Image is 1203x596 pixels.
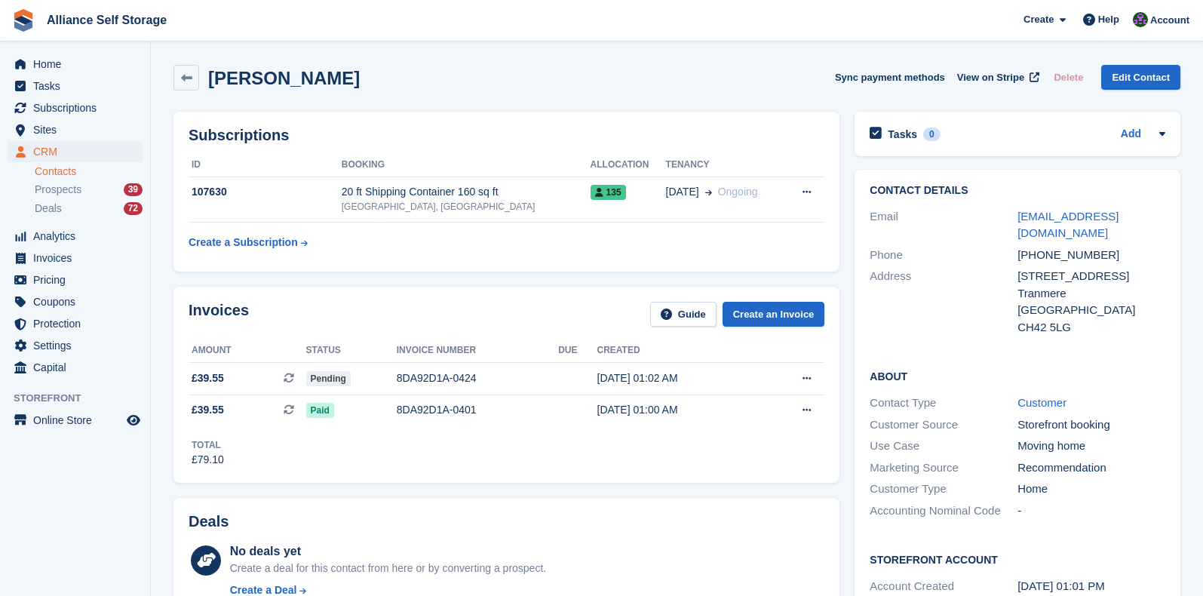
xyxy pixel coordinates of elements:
a: menu [8,119,143,140]
h2: Deals [189,513,229,530]
div: 72 [124,202,143,215]
span: Account [1150,13,1189,28]
a: Guide [650,302,717,327]
a: Contacts [35,164,143,179]
span: Invoices [33,247,124,269]
div: CH42 5LG [1017,319,1165,336]
a: menu [8,313,143,334]
span: Subscriptions [33,97,124,118]
div: 0 [923,127,941,141]
a: Create a Subscription [189,229,308,257]
span: [DATE] [666,184,699,200]
a: menu [8,269,143,290]
a: menu [8,335,143,356]
span: Deals [35,201,62,216]
span: £39.55 [192,402,224,418]
a: View on Stripe [951,65,1042,90]
div: - [1017,502,1165,520]
div: 20 ft Shipping Container 160 sq ft [342,184,591,200]
a: menu [8,226,143,247]
a: menu [8,75,143,97]
button: Sync payment methods [835,65,945,90]
span: Ongoing [718,186,758,198]
span: Analytics [33,226,124,247]
th: ID [189,153,342,177]
div: [DATE] 01:02 AM [597,370,761,386]
th: Allocation [591,153,666,177]
h2: Invoices [189,302,249,327]
a: menu [8,410,143,431]
div: £79.10 [192,452,224,468]
div: Tranmere [1017,285,1165,303]
span: Storefront [14,391,150,406]
div: 8DA92D1A-0424 [397,370,558,386]
div: Account Created [870,578,1017,595]
span: Home [33,54,124,75]
div: Moving home [1017,438,1165,455]
th: Due [558,339,597,363]
span: CRM [33,141,124,162]
a: Alliance Self Storage [41,8,173,32]
th: Status [306,339,397,363]
img: stora-icon-8386f47178a22dfd0bd8f6a31ec36ba5ce8667c1dd55bd0f319d3a0aa187defe.svg [12,9,35,32]
h2: About [870,368,1165,383]
span: Help [1098,12,1119,27]
span: Pending [306,371,351,386]
h2: Contact Details [870,185,1165,197]
span: Coupons [33,291,124,312]
span: Prospects [35,183,81,197]
a: menu [8,141,143,162]
h2: Subscriptions [189,127,824,144]
th: Tenancy [666,153,784,177]
a: Preview store [124,411,143,429]
th: Created [597,339,761,363]
div: Accounting Nominal Code [870,502,1017,520]
div: [GEOGRAPHIC_DATA], [GEOGRAPHIC_DATA] [342,200,591,214]
a: Customer [1017,396,1066,409]
th: Booking [342,153,591,177]
div: 107630 [189,184,342,200]
span: Online Store [33,410,124,431]
span: Capital [33,357,124,378]
h2: [PERSON_NAME] [208,68,360,88]
th: Amount [189,339,306,363]
div: Total [192,438,224,452]
img: Romilly Norton [1133,12,1148,27]
div: Create a deal for this contact from here or by converting a prospect. [230,561,546,576]
div: Address [870,268,1017,336]
span: Tasks [33,75,124,97]
a: Add [1121,126,1141,143]
span: 135 [591,185,626,200]
div: [DATE] 01:00 AM [597,402,761,418]
a: menu [8,247,143,269]
span: Protection [33,313,124,334]
div: Email [870,208,1017,242]
a: menu [8,54,143,75]
div: Create a Subscription [189,235,298,250]
a: Create an Invoice [723,302,825,327]
div: Phone [870,247,1017,264]
div: [PHONE_NUMBER] [1017,247,1165,264]
a: Deals 72 [35,201,143,217]
h2: Tasks [888,127,917,141]
div: Marketing Source [870,459,1017,477]
div: 8DA92D1A-0401 [397,402,558,418]
div: Customer Source [870,416,1017,434]
div: [GEOGRAPHIC_DATA] [1017,302,1165,319]
div: Home [1017,481,1165,498]
a: menu [8,357,143,378]
div: Recommendation [1017,459,1165,477]
div: [STREET_ADDRESS] [1017,268,1165,285]
span: Pricing [33,269,124,290]
div: 39 [124,183,143,196]
span: Paid [306,403,334,418]
div: Use Case [870,438,1017,455]
span: Settings [33,335,124,356]
button: Delete [1048,65,1089,90]
span: View on Stripe [957,70,1024,85]
span: Sites [33,119,124,140]
h2: Storefront Account [870,551,1165,567]
div: Storefront booking [1017,416,1165,434]
div: Customer Type [870,481,1017,498]
div: No deals yet [230,542,546,561]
